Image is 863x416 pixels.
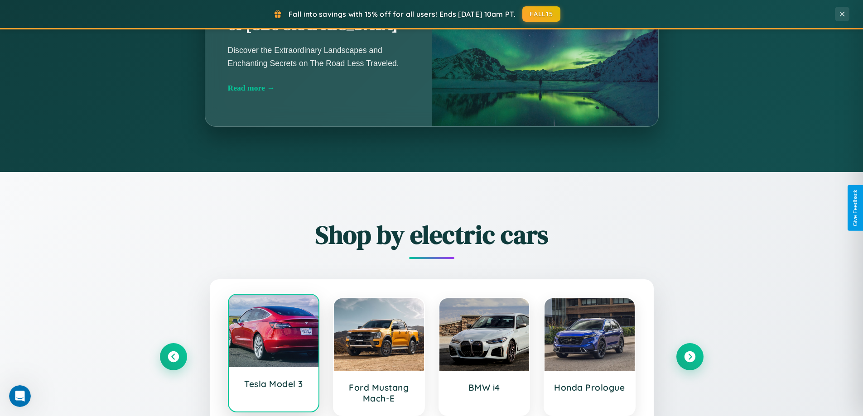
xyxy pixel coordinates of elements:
span: Fall into savings with 15% off for all users! Ends [DATE] 10am PT. [289,10,516,19]
h3: Ford Mustang Mach-E [343,382,415,404]
h3: BMW i4 [448,382,521,393]
h3: Honda Prologue [554,382,626,393]
button: FALL15 [522,6,560,22]
h3: Tesla Model 3 [238,378,310,389]
h2: Shop by electric cars [160,217,704,252]
iframe: Intercom live chat [9,385,31,407]
p: Discover the Extraordinary Landscapes and Enchanting Secrets on The Road Less Traveled. [228,44,409,69]
div: Give Feedback [852,190,858,226]
div: Read more → [228,83,409,93]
